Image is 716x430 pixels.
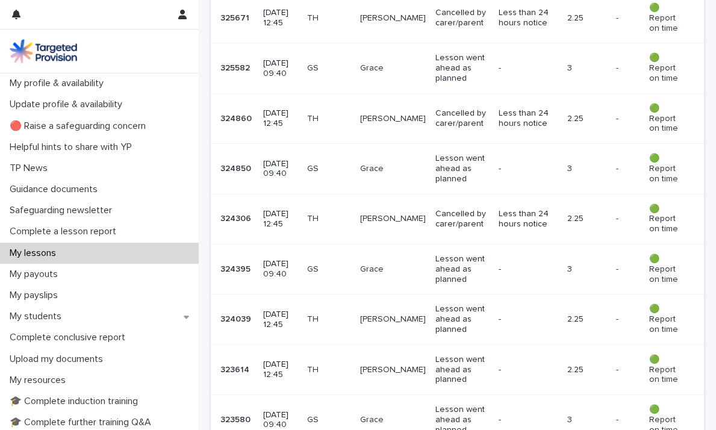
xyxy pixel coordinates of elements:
p: Less than 24 hours notice [499,8,558,28]
p: - [616,413,621,425]
p: GS [307,264,350,275]
p: Lesson went ahead as planned [435,53,489,83]
p: TH [307,314,350,325]
tr: 323614323614 [DATE] 12:45TH[PERSON_NAME]Lesson went ahead as planned-2.25-- 🟢 Report on time [211,344,704,394]
p: My payouts [5,269,67,280]
p: [DATE] 09:40 [263,58,297,79]
p: 2.25 [567,214,606,224]
p: - [616,11,621,23]
p: Less than 24 hours notice [499,209,558,229]
p: 324039 [220,312,254,325]
p: [DATE] 12:45 [263,8,297,28]
p: - [616,363,621,375]
p: [DATE] 09:40 [263,259,297,279]
p: GS [307,63,350,73]
p: Safeguarding newsletter [5,205,122,216]
p: [DATE] 09:40 [263,159,297,179]
p: Cancelled by carer/parent [435,209,489,229]
p: - [499,314,558,325]
p: TH [307,214,350,224]
p: Lesson went ahead as planned [435,154,489,184]
tr: 324395324395 [DATE] 09:40GSGraceLesson went ahead as planned-3-- 🟢 Report on time [211,245,704,294]
p: TP News [5,163,57,174]
p: [PERSON_NAME] [360,365,426,375]
p: 3 [567,63,606,73]
p: 🎓 Complete induction training [5,396,148,407]
p: GS [307,415,350,425]
p: - [616,161,621,174]
p: Upload my documents [5,354,113,365]
p: 2.25 [567,365,606,375]
p: 🟢 Report on time [649,154,685,184]
p: TH [307,114,350,124]
p: Grace [360,264,426,275]
p: 3 [567,415,606,425]
p: My resources [5,375,75,386]
p: 🎓 Complete further training Q&A [5,417,161,428]
p: 325582 [220,61,252,73]
p: 2.25 [567,13,606,23]
p: Update profile & availability [5,99,132,110]
p: 3 [567,164,606,174]
p: My profile & availability [5,78,113,89]
p: Grace [360,164,426,174]
p: [PERSON_NAME] [360,114,426,124]
p: - [499,264,558,275]
p: 🟢 Report on time [649,204,685,234]
p: - [616,111,621,124]
p: 🟢 Report on time [649,254,685,284]
p: - [616,61,621,73]
p: 323614 [220,363,252,375]
p: [PERSON_NAME] [360,214,426,224]
p: - [616,262,621,275]
p: 325671 [220,11,252,23]
p: TH [307,365,350,375]
p: 2.25 [567,114,606,124]
p: GS [307,164,350,174]
p: - [499,63,558,73]
p: 324306 [220,211,254,224]
p: Less than 24 hours notice [499,108,558,129]
p: Cancelled by carer/parent [435,108,489,129]
tr: 324850324850 [DATE] 09:40GSGraceLesson went ahead as planned-3-- 🟢 Report on time [211,144,704,194]
p: - [616,211,621,224]
p: Lesson went ahead as planned [435,304,489,334]
p: Grace [360,63,426,73]
p: [DATE] 12:45 [263,360,297,380]
p: Complete a lesson report [5,226,126,237]
p: 324395 [220,262,253,275]
p: 324860 [220,111,254,124]
p: [DATE] 12:45 [263,209,297,229]
p: Helpful hints to share with YP [5,142,142,153]
tr: 324306324306 [DATE] 12:45TH[PERSON_NAME]Cancelled by carer/parentLess than 24 hours notice2.25-- ... [211,194,704,244]
p: Lesson went ahead as planned [435,355,489,385]
p: Grace [360,415,426,425]
p: - [499,415,558,425]
p: 324850 [220,161,254,174]
p: - [616,312,621,325]
p: My students [5,311,71,322]
p: 🟢 Report on time [649,304,685,334]
p: 323580 [220,413,253,425]
tr: 324039324039 [DATE] 12:45TH[PERSON_NAME]Lesson went ahead as planned-2.25-- 🟢 Report on time [211,294,704,344]
p: 🔴 Raise a safeguarding concern [5,120,155,132]
p: Cancelled by carer/parent [435,8,489,28]
p: My payslips [5,290,67,301]
p: 🟢 Report on time [649,355,685,385]
p: [PERSON_NAME] [360,13,426,23]
tr: 325582325582 [DATE] 09:40GSGraceLesson went ahead as planned-3-- 🟢 Report on time [211,43,704,93]
p: - [499,164,558,174]
p: Guidance documents [5,184,107,195]
p: My lessons [5,248,66,259]
p: 2.25 [567,314,606,325]
p: [DATE] 12:45 [263,310,297,330]
p: TH [307,13,350,23]
p: - [499,365,558,375]
tr: 324860324860 [DATE] 12:45TH[PERSON_NAME]Cancelled by carer/parentLess than 24 hours notice2.25-- ... [211,93,704,143]
img: M5nRWzHhSzIhMunXDL62 [10,39,77,63]
p: Complete conclusive report [5,332,135,343]
p: [PERSON_NAME] [360,314,426,325]
p: 🟢 Report on time [649,3,685,33]
p: 🟢 Report on time [649,104,685,134]
p: Lesson went ahead as planned [435,254,489,284]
